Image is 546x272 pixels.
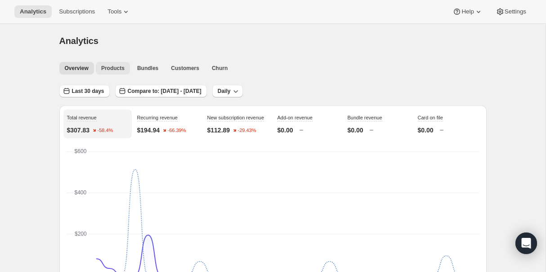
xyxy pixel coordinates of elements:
[505,8,526,15] span: Settings
[98,128,113,133] text: -58.4%
[67,115,97,120] span: Total revenue
[447,5,488,18] button: Help
[207,126,230,135] p: $112.89
[348,115,382,120] span: Bundle revenue
[72,88,104,95] span: Last 30 days
[137,65,158,72] span: Bundles
[75,231,87,237] text: $200
[171,65,199,72] span: Customers
[137,126,160,135] p: $194.94
[74,148,86,154] text: $600
[348,126,363,135] p: $0.00
[107,8,121,15] span: Tools
[212,65,228,72] span: Churn
[277,115,313,120] span: Add-on revenue
[212,85,243,97] button: Daily
[238,128,256,133] text: -29.43%
[168,128,186,133] text: -66.39%
[490,5,532,18] button: Settings
[461,8,474,15] span: Help
[65,65,89,72] span: Overview
[137,115,178,120] span: Recurring revenue
[59,36,98,46] span: Analytics
[59,8,95,15] span: Subscriptions
[59,85,110,97] button: Last 30 days
[67,126,90,135] p: $307.83
[115,85,207,97] button: Compare to: [DATE] - [DATE]
[418,115,443,120] span: Card on file
[418,126,434,135] p: $0.00
[74,189,86,196] text: $400
[101,65,125,72] span: Products
[14,5,52,18] button: Analytics
[277,126,293,135] p: $0.00
[128,88,201,95] span: Compare to: [DATE] - [DATE]
[54,5,100,18] button: Subscriptions
[218,88,231,95] span: Daily
[102,5,136,18] button: Tools
[207,115,264,120] span: New subscription revenue
[20,8,46,15] span: Analytics
[515,233,537,254] div: Open Intercom Messenger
